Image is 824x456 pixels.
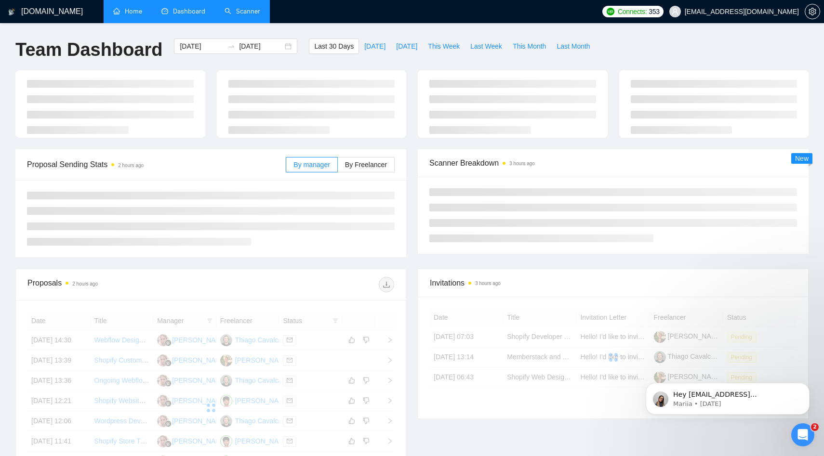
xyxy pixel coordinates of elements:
[118,163,144,168] time: 2 hours ago
[557,41,590,52] span: Last Month
[618,6,647,17] span: Connects:
[430,277,797,289] span: Invitations
[161,8,168,14] span: dashboard
[15,39,162,61] h1: Team Dashboard
[396,41,417,52] span: [DATE]
[805,8,820,15] a: setting
[672,8,678,15] span: user
[631,363,824,430] iframe: Intercom notifications message
[113,7,142,15] a: homeHome
[475,281,501,286] time: 3 hours ago
[391,39,423,54] button: [DATE]
[509,161,535,166] time: 3 hours ago
[364,41,385,52] span: [DATE]
[607,8,614,15] img: upwork-logo.png
[805,4,820,19] button: setting
[649,6,659,17] span: 353
[551,39,595,54] button: Last Month
[795,155,809,162] span: New
[345,161,387,169] span: By Freelancer
[470,41,502,52] span: Last Week
[423,39,465,54] button: This Week
[173,7,205,15] span: Dashboard
[293,161,330,169] span: By manager
[359,39,391,54] button: [DATE]
[429,157,797,169] span: Scanner Breakdown
[811,423,819,431] span: 2
[239,41,283,52] input: End date
[428,41,460,52] span: This Week
[225,7,260,15] a: searchScanner
[309,39,359,54] button: Last 30 Days
[27,158,286,170] span: Proposal Sending Stats
[72,281,98,287] time: 2 hours ago
[227,42,235,50] span: swap-right
[8,4,15,20] img: logo
[791,423,814,446] iframe: Intercom live chat
[314,41,354,52] span: Last 30 Days
[465,39,507,54] button: Last Week
[507,39,551,54] button: This Month
[805,8,820,15] span: setting
[513,41,546,52] span: This Month
[227,42,235,50] span: to
[180,41,224,52] input: Start date
[27,277,211,292] div: Proposals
